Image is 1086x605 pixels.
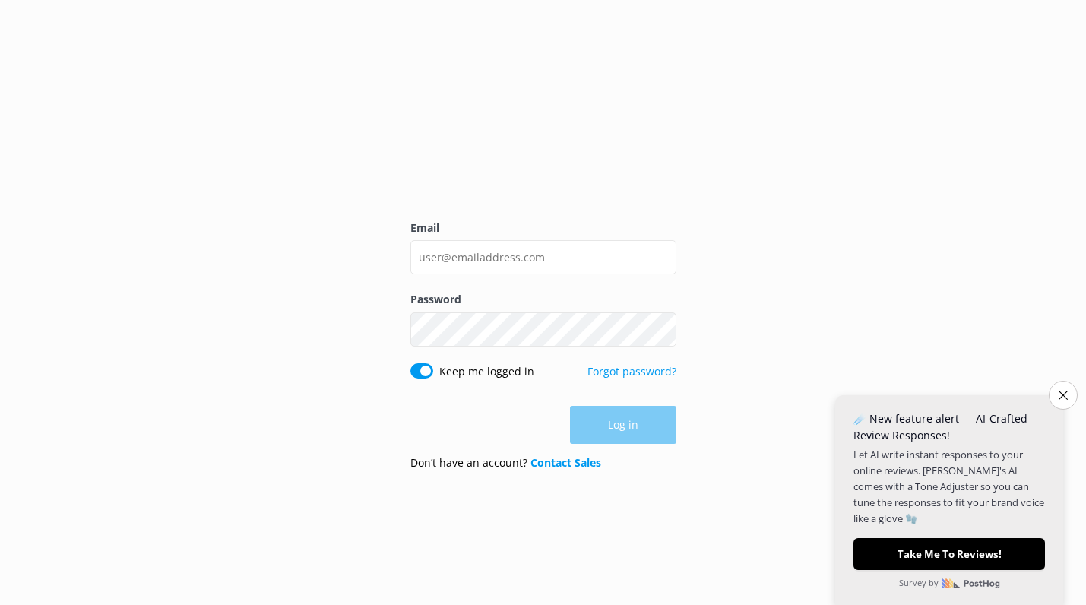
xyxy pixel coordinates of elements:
[646,314,676,344] button: Show password
[530,455,601,470] a: Contact Sales
[410,455,601,471] p: Don’t have an account?
[410,240,676,274] input: user@emailaddress.com
[439,363,534,380] label: Keep me logged in
[410,291,676,308] label: Password
[587,364,676,379] a: Forgot password?
[410,220,676,236] label: Email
